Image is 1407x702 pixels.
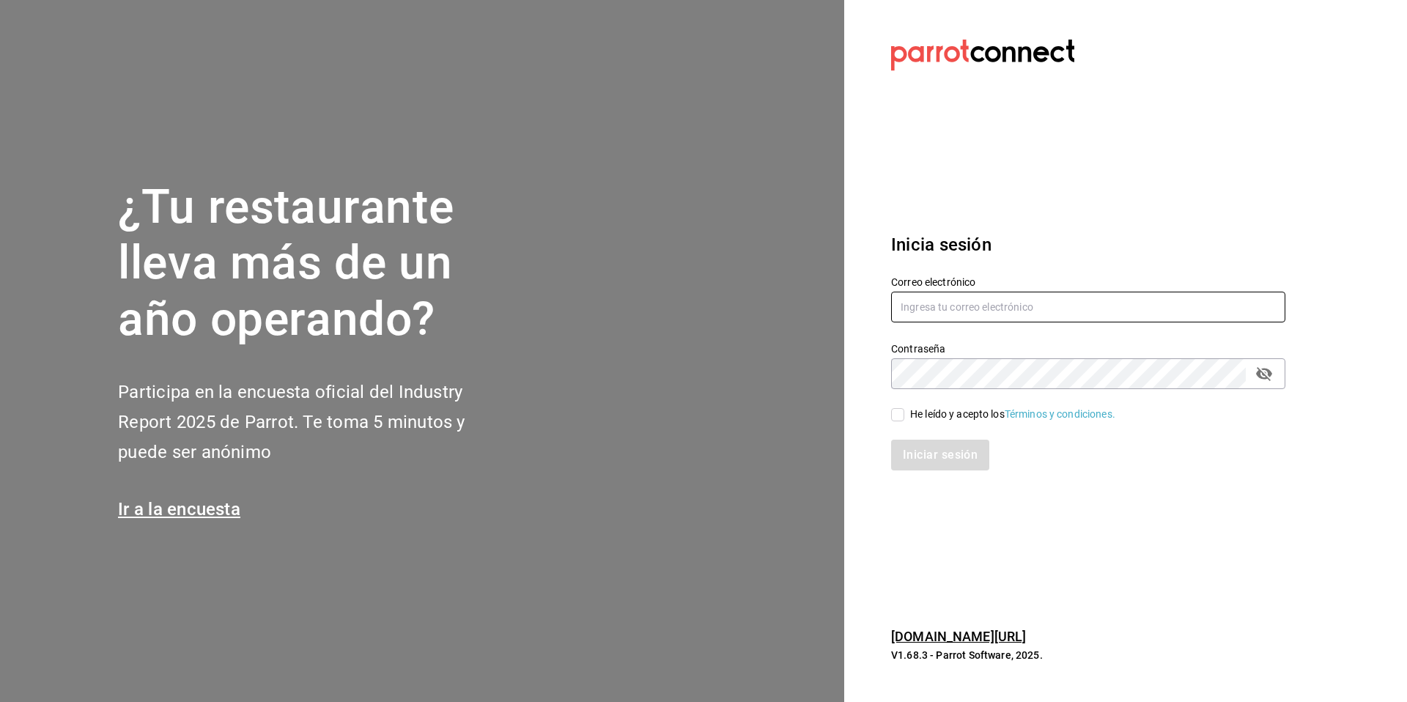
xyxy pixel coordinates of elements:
[891,276,1285,287] label: Correo electrónico
[118,499,240,520] a: Ir a la encuesta
[118,377,514,467] h2: Participa en la encuesta oficial del Industry Report 2025 de Parrot. Te toma 5 minutos y puede se...
[910,407,1115,422] div: He leído y acepto los
[118,180,514,348] h1: ¿Tu restaurante lleva más de un año operando?
[1005,408,1115,420] a: Términos y condiciones.
[891,629,1026,644] a: [DOMAIN_NAME][URL]
[891,343,1285,353] label: Contraseña
[891,292,1285,322] input: Ingresa tu correo electrónico
[891,232,1285,258] h3: Inicia sesión
[891,648,1285,662] p: V1.68.3 - Parrot Software, 2025.
[1252,361,1277,386] button: passwordField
